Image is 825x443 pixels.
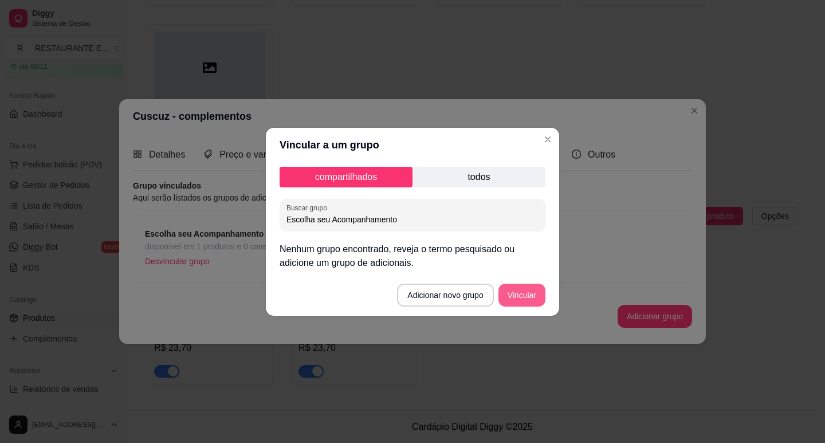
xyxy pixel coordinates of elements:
header: Vincular a um grupo [266,128,559,162]
button: Close [539,130,557,148]
p: Nenhum grupo encontrado, reveja o termo pesquisado ou adicione um grupo de adicionais. [280,242,545,270]
p: compartilhados [280,167,412,187]
input: Buscar grupo [286,214,539,225]
p: todos [412,167,545,187]
button: Adicionar novo grupo [397,284,493,307]
label: Buscar grupo [286,203,331,213]
button: Vincular [498,284,545,307]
